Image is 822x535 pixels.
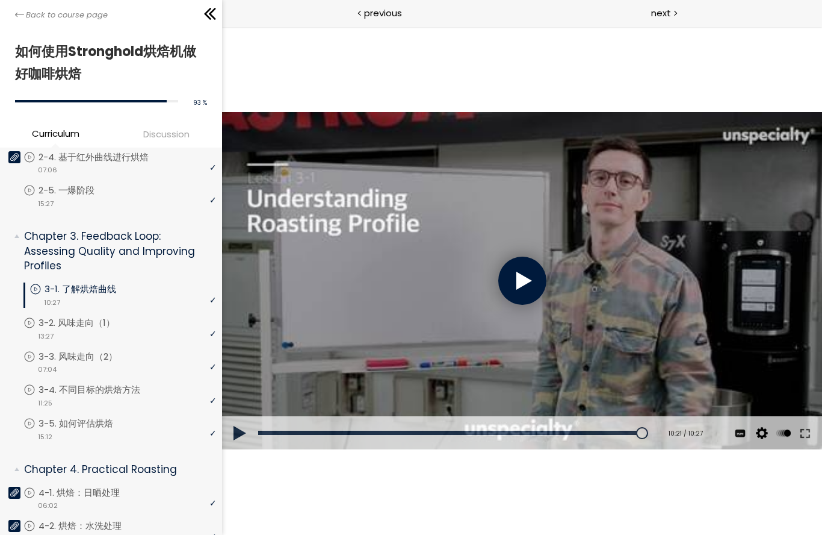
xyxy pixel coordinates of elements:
[38,199,54,209] span: 15:27
[32,127,79,140] span: Curriculum
[24,462,207,477] p: Chapter 4. Practical Roasting
[39,486,144,499] p: 4-1. 烘焙：日晒处理
[39,417,137,430] p: 3-5. 如何评估烘焙
[24,229,207,274] p: Chapter 3. Feedback Loop: Assessing Quality and Improving Profiles
[551,390,572,424] div: Change playback rate
[38,398,52,408] span: 11:25
[44,298,60,308] span: 10:27
[38,165,57,175] span: 07:06
[552,390,570,424] button: Play back rate
[651,6,671,20] span: next
[45,283,140,296] p: 3-1. 了解烘焙曲线
[39,151,173,164] p: 2-4. 基于红外曲线进行烘焙
[39,383,164,396] p: 3-4. 不同目标的烘焙方法
[38,331,54,342] span: 13:27
[509,390,527,424] button: Subtitles and Transcript
[15,40,201,86] h1: 如何使用Stronghold烘焙机做好咖啡烘焙
[143,127,190,141] span: Discussion
[39,350,141,363] p: 3-3. 风味走向（2）
[38,432,52,442] span: 15:12
[26,9,108,21] span: Back to course page
[434,402,481,412] div: 10:21 / 10:27
[39,184,119,197] p: 2-5. 一爆阶段
[39,316,139,330] p: 3-2. 风味走向（1）
[38,364,57,375] span: 07:04
[531,390,549,424] button: Video quality
[364,6,402,20] span: previous
[15,9,108,21] a: Back to course page
[193,98,207,107] span: 93 %
[38,501,58,511] span: 06:02
[507,390,529,424] div: See available captions
[39,519,146,533] p: 4-2. 烘焙：水洗处理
